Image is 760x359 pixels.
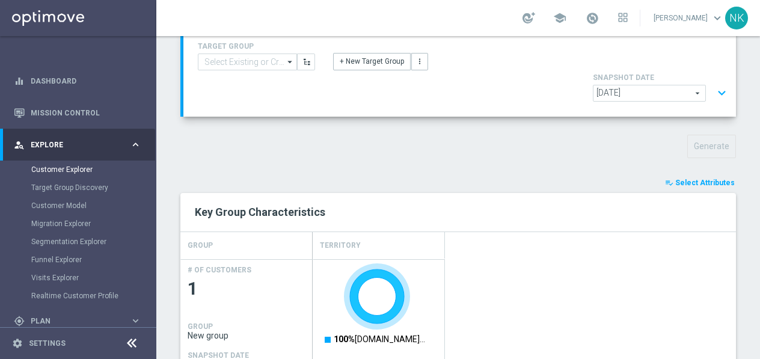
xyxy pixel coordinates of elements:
[14,140,25,150] i: person_search
[188,322,213,331] h4: GROUP
[284,54,296,70] i: arrow_drop_down
[29,340,66,347] a: Settings
[198,39,722,105] div: TARGET GROUP arrow_drop_down + New Target Group more_vert SNAPSHOT DATE arrow_drop_down expand_more
[334,334,355,344] tspan: 100%
[188,277,305,301] span: 1
[711,11,724,25] span: keyboard_arrow_down
[31,215,155,233] div: Migration Explorer
[31,251,155,269] div: Funnel Explorer
[31,141,130,149] span: Explore
[31,183,125,192] a: Target Group Discovery
[333,53,411,70] button: + New Target Group
[13,76,142,86] button: equalizer Dashboard
[188,331,305,340] span: New group
[31,237,125,247] a: Segmentation Explorer
[198,54,297,70] input: Select Existing or Create New
[14,316,130,327] div: Plan
[31,219,125,229] a: Migration Explorer
[320,235,361,256] h4: Territory
[553,11,566,25] span: school
[31,233,155,251] div: Segmentation Explorer
[130,139,141,150] i: keyboard_arrow_right
[198,42,315,51] h4: TARGET GROUP
[130,315,141,327] i: keyboard_arrow_right
[195,205,722,219] h2: Key Group Characteristics
[31,201,125,210] a: Customer Model
[14,97,141,129] div: Mission Control
[31,97,141,129] a: Mission Control
[13,108,142,118] button: Mission Control
[14,76,25,87] i: equalizer
[652,9,725,27] a: [PERSON_NAME]keyboard_arrow_down
[13,316,142,326] button: gps_fixed Plan keyboard_arrow_right
[188,266,251,274] h4: # OF CUSTOMERS
[725,7,748,29] div: NK
[31,179,155,197] div: Target Group Discovery
[14,140,130,150] div: Explore
[713,82,731,105] button: expand_more
[31,273,125,283] a: Visits Explorer
[687,135,736,158] button: Generate
[31,65,141,97] a: Dashboard
[415,57,424,66] i: more_vert
[12,338,23,349] i: settings
[334,334,425,344] text: [DOMAIN_NAME]…
[13,140,142,150] button: person_search Explore keyboard_arrow_right
[14,65,141,97] div: Dashboard
[593,73,731,82] h4: SNAPSHOT DATE
[31,269,155,287] div: Visits Explorer
[31,161,155,179] div: Customer Explorer
[31,255,125,265] a: Funnel Explorer
[31,287,155,305] div: Realtime Customer Profile
[31,165,125,174] a: Customer Explorer
[664,176,736,189] button: playlist_add_check Select Attributes
[31,318,130,325] span: Plan
[411,53,428,70] button: more_vert
[188,235,213,256] h4: GROUP
[665,179,673,187] i: playlist_add_check
[31,197,155,215] div: Customer Model
[675,179,735,187] span: Select Attributes
[31,291,125,301] a: Realtime Customer Profile
[14,316,25,327] i: gps_fixed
